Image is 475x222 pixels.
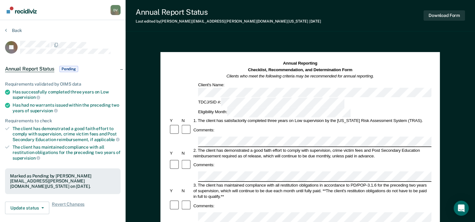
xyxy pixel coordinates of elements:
[197,108,352,117] div: Eligibility Month:
[454,201,469,216] div: Open Intercom Messenger
[7,7,37,13] img: Recidiviz
[181,118,192,124] div: N
[424,10,465,21] button: Download Form
[30,108,58,113] span: supervision
[227,74,374,78] em: Clients who meet the following criteria may be recommended for annual reporting.
[13,95,40,100] span: supervision
[192,182,431,199] div: 3. The client has maintained compliance with all restitution obligations in accordance to PD/POP-...
[13,89,121,100] div: Has successfully completed three years on Low
[94,137,120,142] span: applicable
[5,66,54,72] span: Annual Report Status
[192,203,215,209] div: Comments:
[169,118,181,124] div: Y
[13,103,121,113] div: Has had no warrants issued within the preceding two years of
[111,5,121,15] button: Profile dropdown button
[192,118,431,124] div: 1. The client has satisfactorily completed three years on Low supervision by the [US_STATE] Risk ...
[248,67,352,72] strong: Checklist, Recommendation, and Determination Form
[192,162,215,168] div: Comments:
[52,202,84,214] span: Revert Changes
[5,202,49,214] button: Update status
[197,98,345,108] div: TDCJ/SID #:
[5,82,121,87] div: Requirements validated by OIMS data
[136,19,321,24] div: Last edited by [PERSON_NAME][EMAIL_ADDRESS][PERSON_NAME][DOMAIN_NAME][US_STATE]
[5,28,22,33] button: Back
[192,147,431,159] div: 2. The client has demonstrated a good faith effort to comply with supervision, crime victim fees ...
[181,188,192,193] div: N
[13,156,40,161] span: supervision
[169,150,181,156] div: Y
[181,150,192,156] div: N
[111,5,121,15] div: D V
[5,118,121,124] div: Requirements to check
[136,8,321,17] div: Annual Report Status
[283,61,317,66] strong: Annual Reporting
[169,188,181,193] div: Y
[13,145,121,161] div: The client has maintained compliance with all restitution obligations for the preceding two years of
[10,173,116,189] div: Marked as Pending by [PERSON_NAME][EMAIL_ADDRESS][PERSON_NAME][DOMAIN_NAME][US_STATE] on [DATE].
[192,127,215,133] div: Comments:
[13,126,121,142] div: The client has demonstrated a good faith effort to comply with supervision, crime victim fees and...
[309,19,321,24] span: [DATE]
[59,66,78,72] span: Pending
